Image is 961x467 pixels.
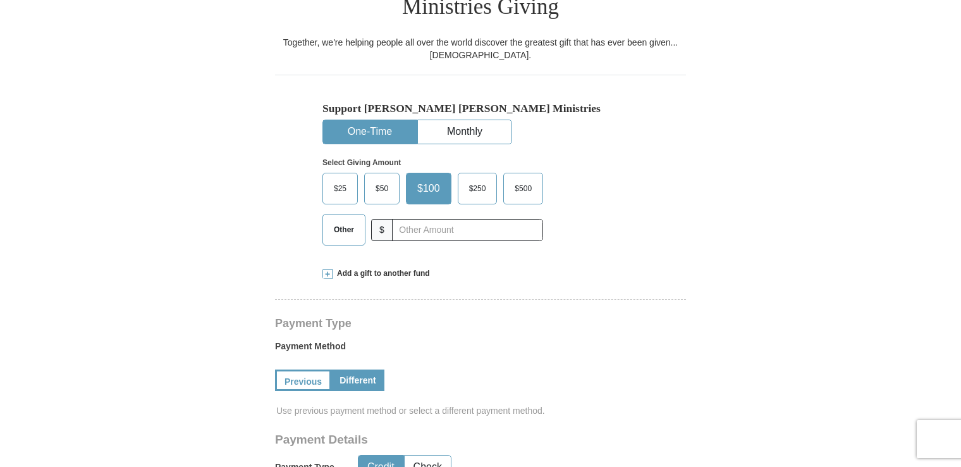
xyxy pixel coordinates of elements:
[322,158,401,167] strong: Select Giving Amount
[371,219,393,241] span: $
[276,404,687,417] span: Use previous payment method or select a different payment method.
[323,120,417,144] button: One-Time
[275,318,686,328] h4: Payment Type
[508,179,538,198] span: $500
[369,179,395,198] span: $50
[275,370,331,391] a: Previous
[327,220,360,239] span: Other
[322,102,639,115] h5: Support [PERSON_NAME] [PERSON_NAME] Ministries
[392,219,543,241] input: Other Amount
[327,179,353,198] span: $25
[411,179,446,198] span: $100
[275,36,686,61] div: Together, we're helping people all over the world discover the greatest gift that has ever been g...
[275,433,597,447] h3: Payment Details
[418,120,511,144] button: Monthly
[331,370,384,391] a: Different
[463,179,493,198] span: $250
[275,340,686,359] label: Payment Method
[333,268,430,279] span: Add a gift to another fund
